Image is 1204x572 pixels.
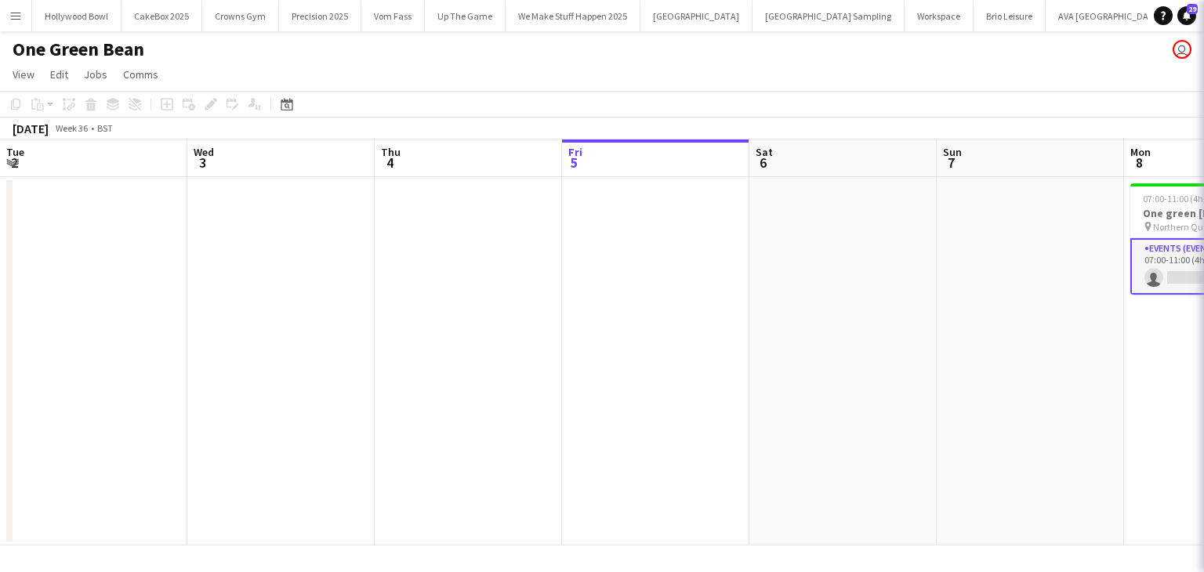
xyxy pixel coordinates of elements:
span: Mon [1130,145,1151,159]
a: View [6,64,41,85]
button: [GEOGRAPHIC_DATA] Sampling [752,1,905,31]
span: Tue [6,145,24,159]
h1: One Green Bean [13,38,144,61]
span: Week 36 [52,122,91,134]
span: 4 [379,154,401,172]
button: CakeBox 2025 [121,1,202,31]
button: Vom Fass [361,1,425,31]
span: Fri [568,145,582,159]
span: 6 [753,154,773,172]
button: Up The Game [425,1,506,31]
span: Jobs [84,67,107,81]
span: Thu [381,145,401,159]
span: Sun [943,145,962,159]
button: Workspace [905,1,974,31]
span: Sat [756,145,773,159]
span: 3 [191,154,214,172]
div: BST [97,122,113,134]
span: 7 [941,154,962,172]
a: Jobs [78,64,114,85]
a: Edit [44,64,74,85]
button: Precision 2025 [279,1,361,31]
button: Brio Leisure [974,1,1046,31]
button: Hollywood Bowl [32,1,121,31]
a: 29 [1177,6,1196,25]
app-user-avatar: Shamilah Amide [1173,40,1191,59]
span: 5 [566,154,582,172]
button: We Make Stuff Happen 2025 [506,1,640,31]
div: [DATE] [13,121,49,136]
button: Crowns Gym [202,1,279,31]
span: 2 [4,154,24,172]
span: Comms [123,67,158,81]
span: View [13,67,34,81]
button: AVA [GEOGRAPHIC_DATA] [1046,1,1175,31]
span: 8 [1128,154,1151,172]
a: Comms [117,64,165,85]
button: [GEOGRAPHIC_DATA] [640,1,752,31]
span: Wed [194,145,214,159]
span: 29 [1187,4,1198,14]
span: Edit [50,67,68,81]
